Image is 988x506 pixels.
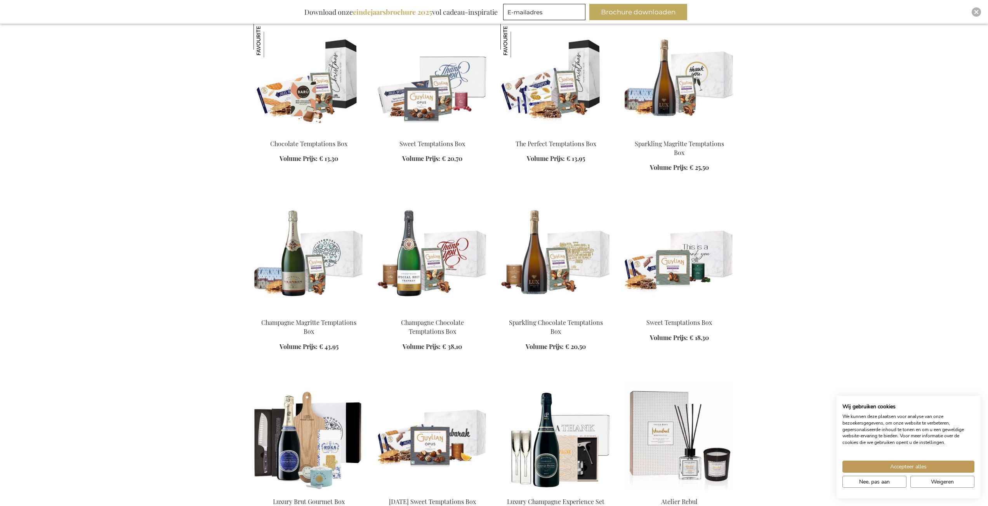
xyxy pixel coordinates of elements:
img: The Perfect Temptations Box [500,24,534,57]
a: The Perfect Temptations Box [516,140,596,148]
span: € 20,70 [442,154,462,162]
a: Sweet Temptations Box [377,130,488,137]
span: Volume Prijs: [526,342,564,351]
img: Sparkling Margritte Temptations Box [624,24,735,133]
span: Volume Prijs: [650,163,688,171]
p: We kunnen deze plaatsen voor analyse van onze bezoekersgegevens, om onze website te verbeteren, g... [842,413,974,446]
span: € 13,95 [566,154,585,162]
a: Luxury Brut Gourmet Box [273,497,345,506]
img: Close [974,10,979,14]
a: Volume Prijs: € 13,30 [280,154,338,163]
img: Sparkling Chocolate Temptations Box [500,203,611,312]
a: Champagne Margritte Temptations Box [254,309,365,316]
input: E-mailadres [503,4,585,20]
button: Brochure downloaden [589,4,687,20]
a: Sweet Temptations Box [399,140,465,148]
a: Sparkling Magritte Temptations Box [635,140,724,157]
button: Alle cookies weigeren [910,476,974,488]
img: Chocolate Temptations Box [254,24,365,133]
span: Volume Prijs: [403,342,441,351]
a: Champagne Chocolate Temptations Box [377,309,488,316]
span: € 43,95 [319,342,339,351]
a: Sweet Temptations Box [646,318,712,326]
img: Luxury Brut Gourmet Box [254,382,365,491]
a: Luxury Champagne Experience Set [507,497,604,506]
a: Champagne Chocolate Temptations Box [401,318,464,335]
img: Champagne Margritte Temptations Box [254,203,365,312]
a: Chocolate Temptations Box [270,140,347,148]
span: € 25,50 [689,163,709,171]
div: Close [972,7,981,17]
a: Champagne Magritte Temptations Box [261,318,356,335]
span: Accepteer alles [890,463,927,471]
b: eindejaarsbrochure 2025 [353,7,432,17]
form: marketing offers and promotions [503,4,588,22]
span: Volume Prijs: [402,154,440,162]
span: Volume Prijs: [280,342,318,351]
a: Volume Prijs: € 43,95 [280,342,339,351]
img: Chocolate Temptations Box [254,24,287,57]
span: € 13,30 [319,154,338,162]
a: Volume Prijs: € 20,70 [402,154,462,163]
h2: Wij gebruiken cookies [842,403,974,410]
span: € 18,30 [689,333,709,342]
span: Weigeren [931,478,954,486]
a: Sparkling Chocolate Temptations Box [500,309,611,316]
a: Volume Prijs: € 25,50 [650,163,709,172]
img: Atelier Rebul Istanbul Luxury Home Duo Set [624,382,735,491]
img: Sweet Temptations Box [624,203,735,312]
span: Nee, pas aan [859,478,890,486]
img: Luxury Champagne Experience Set [500,382,611,491]
img: Sweet Temptations Box [377,24,488,133]
a: Luxury Brut Gourmet Box [254,488,365,495]
span: Volume Prijs: [650,333,688,342]
a: Sparkling Chocolate Temptations Box [509,318,603,335]
img: Champagne Chocolate Temptations Box [377,203,488,312]
a: Sweet Temptations Box [624,309,735,316]
div: Download onze vol cadeau-inspiratie [301,4,501,20]
a: Volume Prijs: € 20,50 [526,342,586,351]
span: Volume Prijs: [527,154,565,162]
a: Suikerfeest Sweet Temptations Box [377,488,488,495]
img: The Perfect Temptations Box [500,24,611,133]
a: Volume Prijs: € 38,10 [403,342,462,351]
a: [DATE] Sweet Temptations Box [389,497,476,506]
img: Suikerfeest Sweet Temptations Box [377,382,488,491]
a: Volume Prijs: € 13,95 [527,154,585,163]
a: Atelier Rebul Istanbul Luxury Home Duo Set [624,488,735,495]
button: Accepteer alle cookies [842,461,974,473]
a: The Perfect Temptations Box The Perfect Temptations Box [500,130,611,137]
span: € 20,50 [565,342,586,351]
button: Pas cookie voorkeuren aan [842,476,906,488]
span: € 38,10 [442,342,462,351]
a: Volume Prijs: € 18,30 [650,333,709,342]
a: Sparkling Margritte Temptations Box [624,130,735,137]
a: Chocolate Temptations Box Chocolate Temptations Box [254,130,365,137]
span: Volume Prijs: [280,154,318,162]
a: Luxury Champagne Experience Set [500,488,611,495]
